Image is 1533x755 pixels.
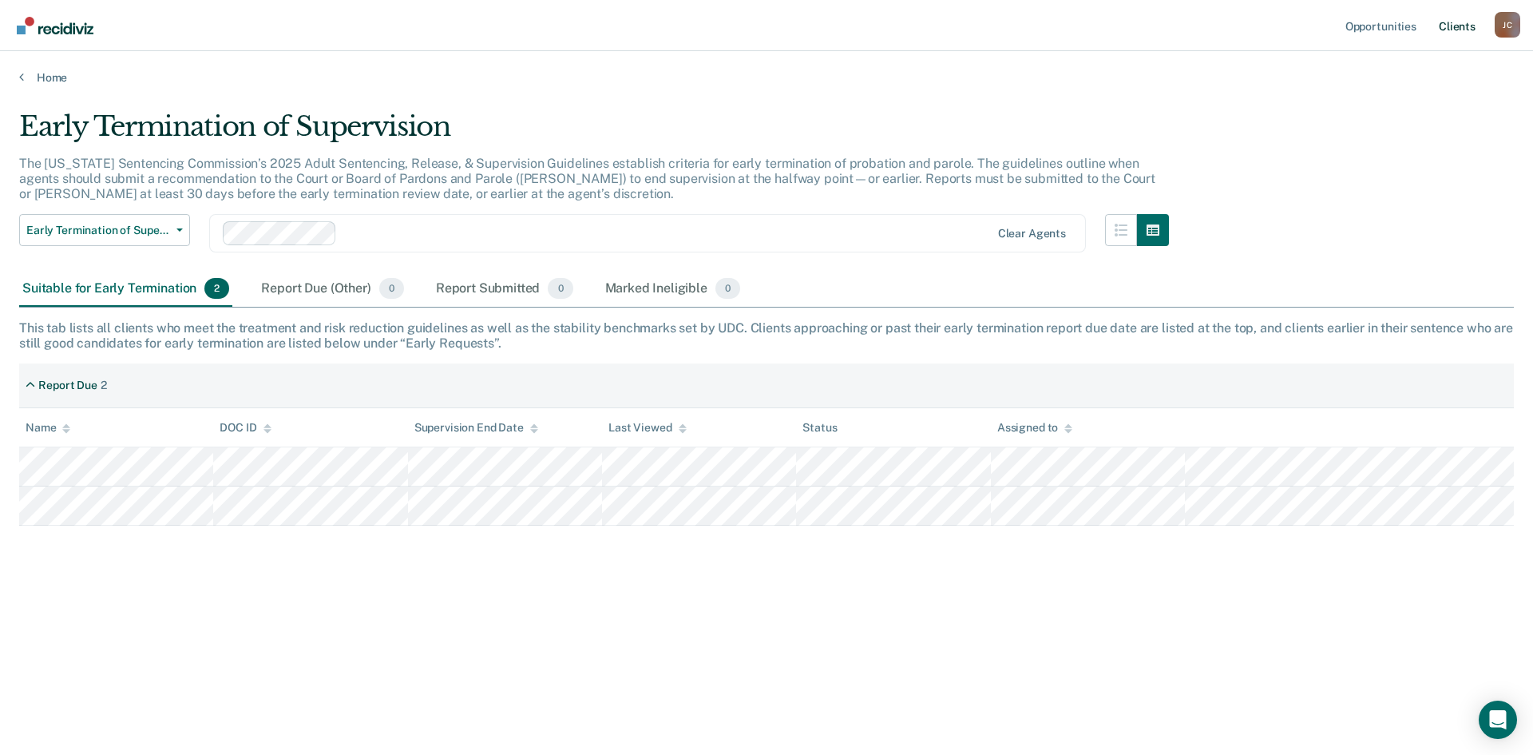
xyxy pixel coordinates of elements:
a: Home [19,70,1514,85]
div: Marked Ineligible0 [602,272,744,307]
div: Report Due [38,379,97,392]
span: 0 [379,278,404,299]
div: Suitable for Early Termination2 [19,272,232,307]
div: Last Viewed [608,421,686,435]
div: Name [26,421,70,435]
div: J C [1495,12,1520,38]
div: Clear agents [998,227,1066,240]
img: Recidiviz [17,17,93,34]
div: Early Termination of Supervision [19,110,1169,156]
div: 2 [101,379,107,392]
span: 0 [548,278,572,299]
span: 2 [204,278,229,299]
div: Report Submitted0 [433,272,576,307]
div: Report Due2 [19,372,113,399]
p: The [US_STATE] Sentencing Commission’s 2025 Adult Sentencing, Release, & Supervision Guidelines e... [19,156,1155,201]
div: This tab lists all clients who meet the treatment and risk reduction guidelines as well as the st... [19,320,1514,351]
div: Report Due (Other)0 [258,272,406,307]
span: Early Termination of Supervision [26,224,170,237]
div: Assigned to [997,421,1072,435]
div: Status [802,421,837,435]
button: Profile dropdown button [1495,12,1520,38]
span: 0 [715,278,740,299]
button: Early Termination of Supervision [19,214,190,246]
div: Open Intercom Messenger [1479,701,1517,739]
div: Supervision End Date [414,421,538,435]
div: DOC ID [220,421,271,435]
